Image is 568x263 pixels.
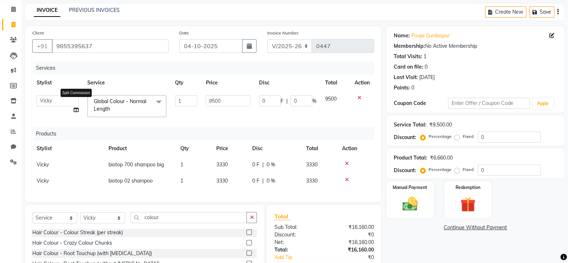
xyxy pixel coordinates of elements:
a: x [110,106,113,112]
th: Disc [248,140,302,157]
div: ₹16,160.00 [324,223,379,231]
label: Invoice Number [267,30,299,36]
div: Product Total: [394,154,427,162]
span: 3330 [216,161,228,168]
th: Action [350,75,374,91]
input: Search or Scan [130,212,247,223]
label: Fixed [463,166,474,173]
span: Vicky [37,177,49,184]
div: Name: [394,32,410,40]
span: % [312,97,317,105]
th: Total [321,75,350,91]
th: Service [83,75,171,91]
div: ₹16,160.00 [324,246,379,254]
div: Hair Colour - Crazy Colour Chunks [32,239,112,247]
input: Search by Name/Mobile/Email/Code [52,39,168,53]
div: Products [33,127,379,140]
a: Pooja Gurdaspur [411,32,450,40]
label: Fixed [463,133,474,140]
th: Stylist [32,75,83,91]
a: PREVIOUS INVOICES [69,7,120,13]
img: _cash.svg [398,195,422,213]
th: Qty [171,75,202,91]
span: biotop 700 shampoo big [108,161,164,168]
a: Continue Without Payment [388,224,563,231]
button: +91 [32,39,52,53]
label: Percentage [429,133,452,140]
span: 1 [180,177,183,184]
a: Add Tip [269,254,333,261]
div: Discount: [269,231,324,239]
span: 3330 [306,161,318,168]
span: | [286,97,288,105]
th: Price [202,75,255,91]
div: Coupon Code [394,100,448,107]
div: Split Commission [60,89,92,97]
label: Client [32,30,44,36]
span: | [262,177,264,185]
span: Vicky [37,161,49,168]
div: ₹9,500.00 [429,121,452,129]
th: Qty [176,140,212,157]
div: Total: [269,246,324,254]
span: Global Colour - Normal Length [94,98,146,112]
div: ₹0 [324,231,379,239]
div: Hair Colour - Root Touchup (with [MEDICAL_DATA]) [32,250,152,257]
th: Action [338,140,374,157]
div: Sub Total: [269,223,324,231]
th: Price [212,140,248,157]
div: ₹16,160.00 [324,239,379,246]
span: Total [274,213,291,220]
input: Enter Offer / Coupon Code [448,98,530,109]
img: _gift.svg [456,195,480,214]
div: Discount: [394,134,416,141]
span: 0 % [267,177,275,185]
label: Redemption [456,184,480,191]
th: Stylist [32,140,104,157]
div: Services [33,61,379,75]
div: Last Visit: [394,74,418,81]
div: ₹0 [333,254,379,261]
div: Net: [269,239,324,246]
span: 0 F [252,177,259,185]
th: Disc [255,75,321,91]
th: Total [302,140,338,157]
button: Save [529,6,554,18]
label: Manual Payment [393,184,427,191]
th: Product [104,140,176,157]
div: Membership: [394,42,425,50]
div: 0 [411,84,414,92]
span: 3330 [216,177,228,184]
span: 1 [180,161,183,168]
button: Apply [533,98,553,109]
div: Points: [394,84,410,92]
button: Create New [485,6,526,18]
a: INVOICE [34,4,60,17]
span: 9500 [325,96,337,102]
div: 0 [425,63,428,71]
span: | [262,161,264,169]
div: Service Total: [394,121,426,129]
div: Card on file: [394,63,423,71]
div: Total Visits: [394,53,422,60]
div: Discount: [394,167,416,174]
div: 1 [424,53,426,60]
span: 0 F [252,161,259,169]
div: Hair Colour - Colour Streak (per streak) [32,229,123,236]
label: Date [179,30,189,36]
span: 0 % [267,161,275,169]
div: ₹6,660.00 [430,154,453,162]
div: [DATE] [419,74,435,81]
span: biotop 02 shampoo [108,177,153,184]
div: No Active Membership [394,42,557,50]
span: 3330 [306,177,318,184]
label: Percentage [429,166,452,173]
span: F [281,97,283,105]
